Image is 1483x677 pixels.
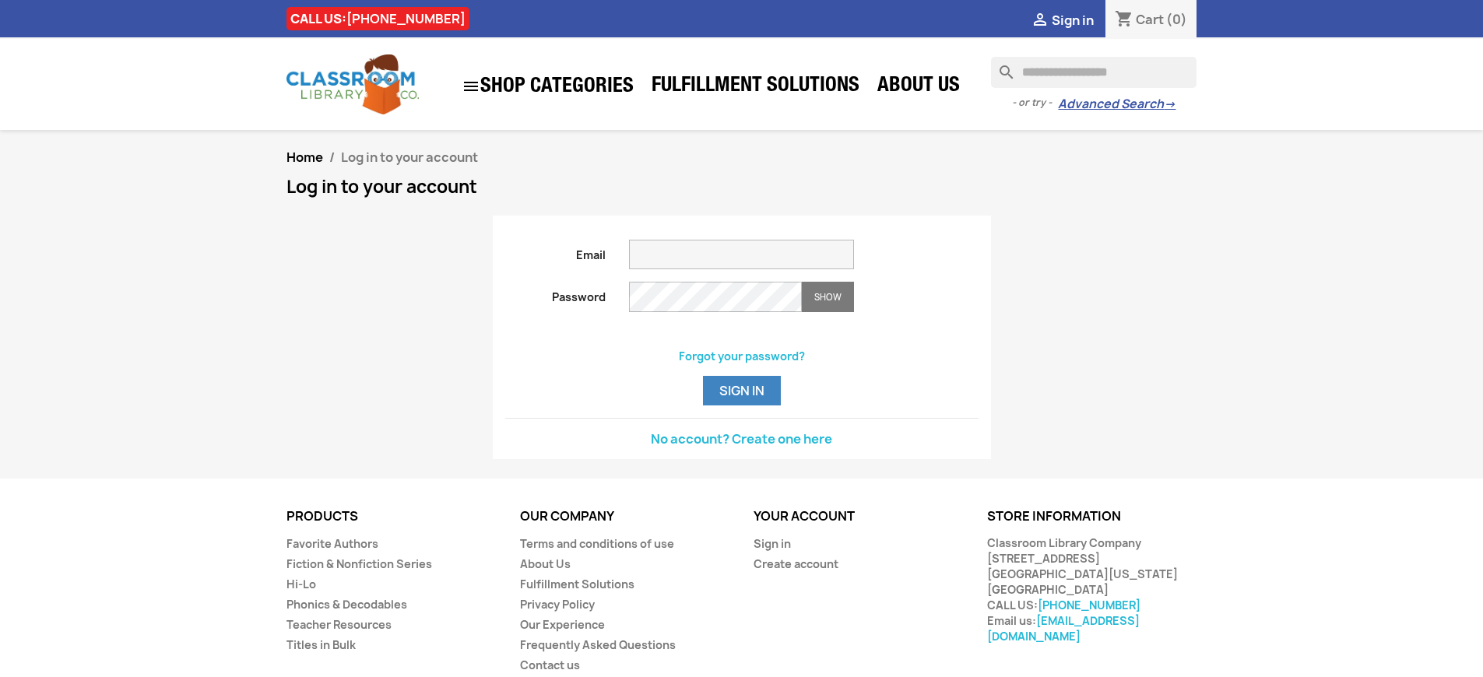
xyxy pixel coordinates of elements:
span: - or try - [1012,95,1058,110]
input: Search [991,57,1197,88]
a: Titles in Bulk [286,637,356,652]
a: About Us [870,72,968,103]
a:  Sign in [1031,12,1094,29]
p: Products [286,510,497,524]
a: SHOP CATEGORIES [454,69,641,103]
a: Our Experience [520,617,605,632]
a: Frequently Asked Questions [520,637,676,652]
p: Our company [520,510,730,524]
a: Contact us [520,658,580,672]
input: Password input [629,282,802,312]
a: Favorite Authors [286,536,378,551]
a: [PHONE_NUMBER] [346,10,466,27]
a: [EMAIL_ADDRESS][DOMAIN_NAME] [987,613,1140,644]
div: Classroom Library Company [STREET_ADDRESS] [GEOGRAPHIC_DATA][US_STATE] [GEOGRAPHIC_DATA] CALL US:... [987,535,1197,644]
label: Password [494,282,618,305]
span: Sign in [1052,12,1094,29]
span: → [1164,96,1176,112]
button: Sign in [703,376,781,405]
a: Home [286,149,323,166]
a: Sign in [754,536,791,551]
a: Fulfillment Solutions [644,72,867,103]
a: Terms and conditions of use [520,536,674,551]
a: About Us [520,556,571,571]
label: Email [494,240,618,263]
a: Your account [754,507,855,524]
span: (0) [1166,11,1187,28]
a: Privacy Policy [520,597,595,612]
span: Cart [1136,11,1164,28]
i: shopping_cart [1115,11,1133,30]
a: Teacher Resources [286,617,392,632]
h1: Log in to your account [286,177,1197,196]
button: Show [802,282,854,312]
a: Fiction & Nonfiction Series [286,556,432,571]
img: Classroom Library Company [286,54,419,114]
span: Log in to your account [341,149,478,166]
a: [PHONE_NUMBER] [1038,598,1140,612]
i: search [991,57,1010,75]
i:  [1031,12,1049,30]
a: Forgot your password? [679,349,805,363]
a: No account? Create one here [651,430,832,447]
a: Phonics & Decodables [286,597,407,612]
a: Fulfillment Solutions [520,577,634,591]
i:  [462,77,480,96]
a: Create account [754,556,838,571]
a: Advanced Search→ [1058,96,1176,112]
p: Store information [987,510,1197,524]
div: CALL US: [286,7,469,30]
a: Hi-Lo [286,577,316,591]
